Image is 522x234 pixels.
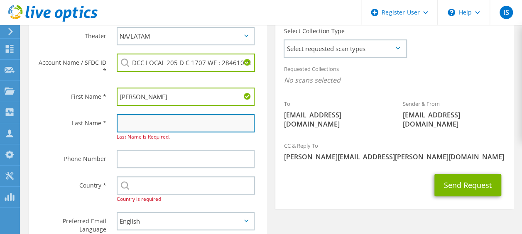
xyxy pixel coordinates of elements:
span: Country is required [117,195,161,202]
label: Last Name * [37,114,106,127]
span: Last Name is Required. [117,133,170,140]
label: Country * [37,176,106,190]
span: [EMAIL_ADDRESS][DOMAIN_NAME] [284,110,386,129]
label: Theater [37,27,106,40]
label: Account Name / SFDC ID * [37,54,106,75]
span: No scans selected [284,76,505,85]
span: Select requested scan types [284,40,406,57]
label: Preferred Email Language [37,212,106,234]
div: Requested Collections [275,60,513,91]
div: To [275,95,395,133]
span: IS [500,6,513,19]
div: CC & Reply To [275,137,513,166]
label: Select Collection Type [284,27,344,35]
span: [EMAIL_ADDRESS][DOMAIN_NAME] [403,110,505,129]
label: First Name * [37,88,106,101]
button: Send Request [434,174,501,196]
label: Phone Number [37,150,106,163]
span: [PERSON_NAME][EMAIL_ADDRESS][PERSON_NAME][DOMAIN_NAME] [284,152,505,161]
div: Sender & From [395,95,514,133]
svg: \n [448,9,455,16]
